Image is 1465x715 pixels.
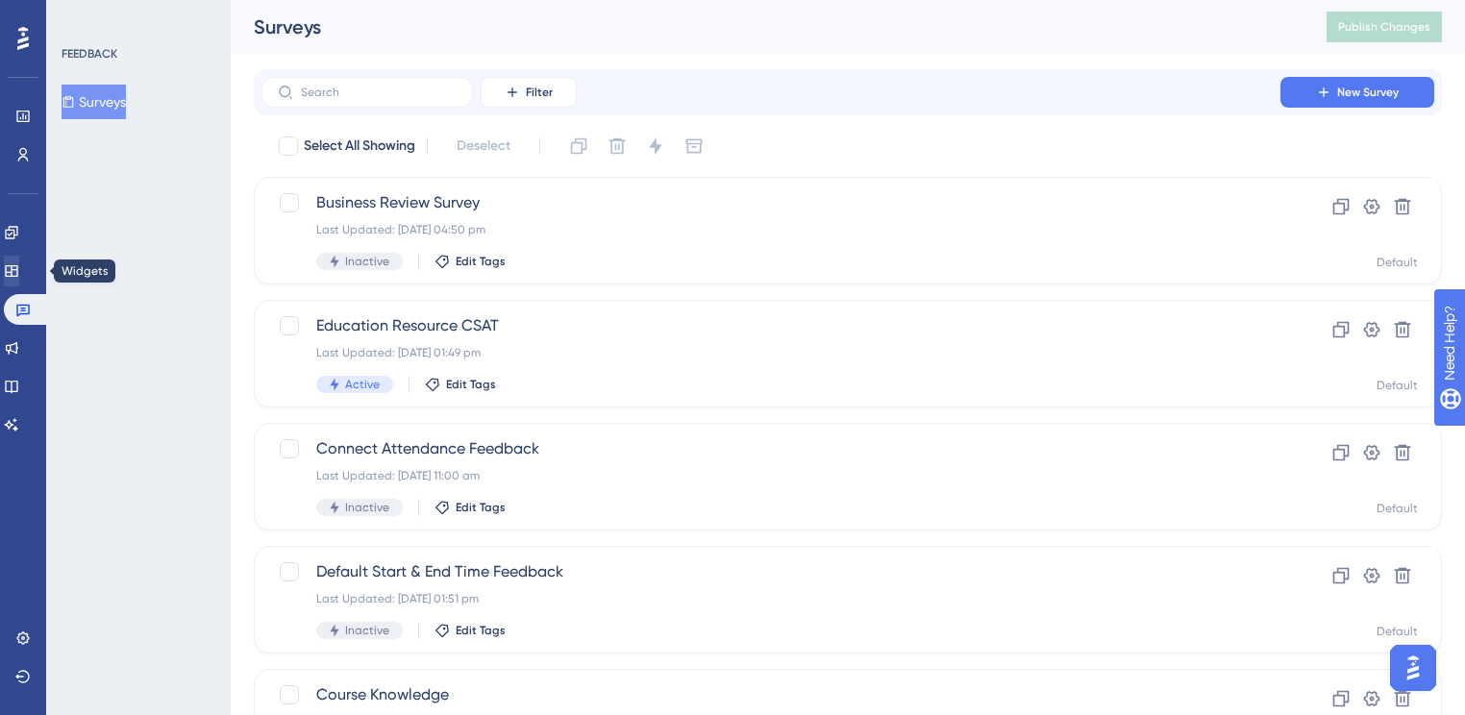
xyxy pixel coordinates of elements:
span: Business Review Survey [316,191,1226,214]
input: Search [301,86,457,99]
span: Deselect [457,135,510,158]
span: Edit Tags [456,623,506,638]
button: Edit Tags [435,623,506,638]
div: Default [1377,378,1418,393]
span: Edit Tags [456,254,506,269]
div: Default [1377,624,1418,639]
div: Last Updated: [DATE] 11:00 am [316,468,1226,483]
span: Course Knowledge [316,683,1226,706]
button: Deselect [439,129,528,163]
span: Filter [526,85,553,100]
span: Edit Tags [456,500,506,515]
button: Edit Tags [435,254,506,269]
span: Active [345,377,380,392]
button: Edit Tags [425,377,496,392]
div: Last Updated: [DATE] 04:50 pm [316,222,1226,237]
span: Edit Tags [446,377,496,392]
iframe: UserGuiding AI Assistant Launcher [1384,639,1442,697]
div: Last Updated: [DATE] 01:49 pm [316,345,1226,360]
div: Default [1377,501,1418,516]
span: Inactive [345,500,389,515]
div: Last Updated: [DATE] 01:51 pm [316,591,1226,606]
button: Edit Tags [435,500,506,515]
button: Surveys [62,85,126,119]
button: Filter [481,77,577,108]
div: Surveys [254,13,1279,40]
div: Default [1377,255,1418,270]
button: Publish Changes [1327,12,1442,42]
span: Need Help? [45,5,120,28]
span: New Survey [1337,85,1399,100]
div: FEEDBACK [62,46,117,62]
span: Inactive [345,254,389,269]
span: Inactive [345,623,389,638]
span: Default Start & End Time Feedback [316,560,1226,583]
span: Publish Changes [1338,19,1430,35]
button: New Survey [1280,77,1434,108]
span: Education Resource CSAT [316,314,1226,337]
span: Select All Showing [304,135,415,158]
span: Connect Attendance Feedback [316,437,1226,460]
